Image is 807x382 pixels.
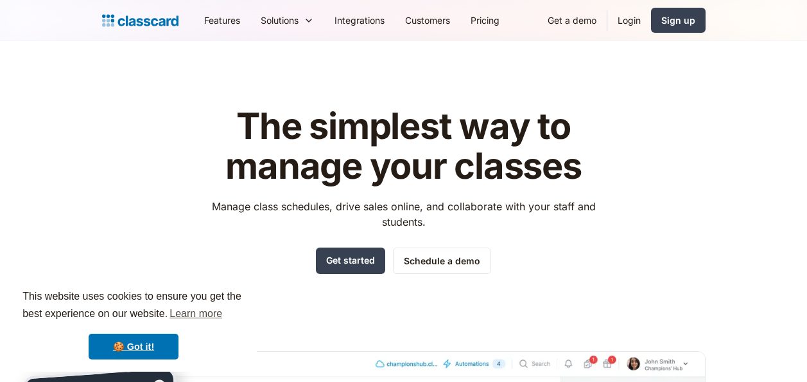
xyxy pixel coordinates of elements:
[10,277,257,372] div: cookieconsent
[324,6,395,35] a: Integrations
[651,8,706,33] a: Sign up
[200,107,607,186] h1: The simplest way to manage your classes
[261,14,299,27] div: Solutions
[460,6,510,35] a: Pricing
[194,6,250,35] a: Features
[537,6,607,35] a: Get a demo
[661,14,695,27] div: Sign up
[393,248,491,274] a: Schedule a demo
[22,289,245,323] span: This website uses cookies to ensure you get the best experience on our website.
[607,6,651,35] a: Login
[168,304,224,323] a: learn more about cookies
[395,6,460,35] a: Customers
[200,199,607,230] p: Manage class schedules, drive sales online, and collaborate with your staff and students.
[316,248,385,274] a: Get started
[250,6,324,35] div: Solutions
[89,334,178,359] a: dismiss cookie message
[102,12,178,30] a: home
